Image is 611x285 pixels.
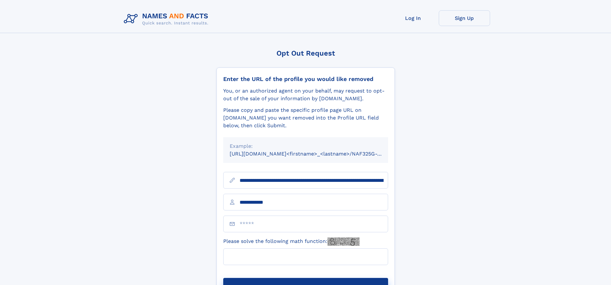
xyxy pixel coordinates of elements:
img: Logo Names and Facts [121,10,214,28]
a: Log In [387,10,439,26]
label: Please solve the following math function: [223,237,360,246]
small: [URL][DOMAIN_NAME]<firstname>_<lastname>/NAF325G-xxxxxxxx [230,151,400,157]
div: Enter the URL of the profile you would like removed [223,76,388,83]
div: Please copy and paste the specific profile page URL on [DOMAIN_NAME] you want removed into the Pr... [223,106,388,129]
a: Sign Up [439,10,490,26]
div: Example: [230,142,382,150]
div: You, or an authorized agent on your behalf, may request to opt-out of the sale of your informatio... [223,87,388,102]
div: Opt Out Request [216,49,395,57]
